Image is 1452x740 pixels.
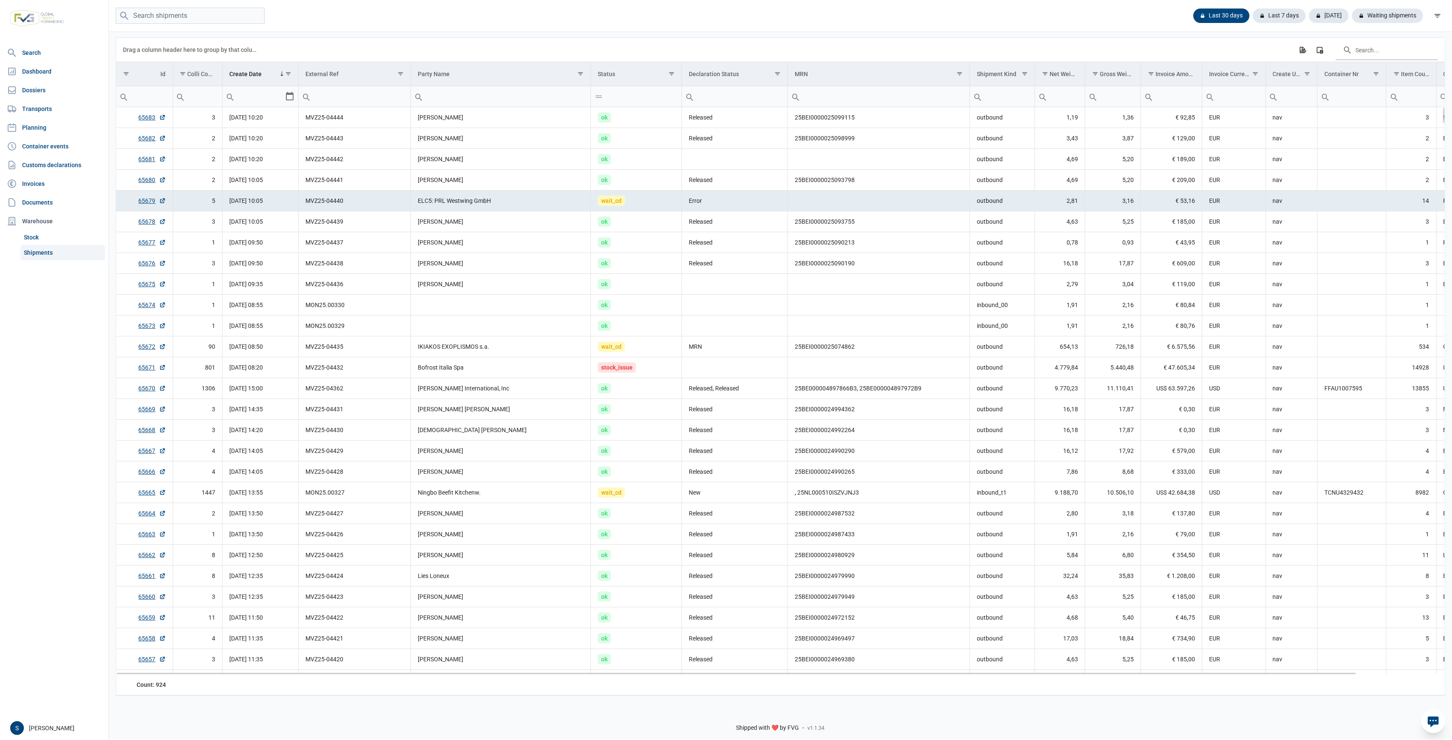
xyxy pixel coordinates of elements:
td: Column Item Count [1386,62,1436,86]
td: 4 [1386,441,1436,461]
td: 25BEI0000025090213 [788,232,970,253]
a: 65667 [139,447,166,455]
input: Filter cell [1318,86,1386,107]
td: [PERSON_NAME] [411,170,591,191]
a: 65668 [139,426,166,434]
td: Released [682,253,788,274]
td: 1 [1386,274,1436,295]
input: Filter cell [682,86,787,107]
td: MON25.00330 [299,295,411,316]
div: Search box [1035,86,1050,107]
td: 4 [173,461,223,482]
td: 3 [1386,253,1436,274]
td: ELC5: PRL Westwing GmbH [411,191,591,211]
img: FVG - Global freight forwarding [7,6,67,30]
td: USD [1202,378,1266,399]
td: Column Declaration Status [682,62,788,86]
input: Filter cell [223,86,285,107]
td: 25BE000004897866B3, 25BE000004897972B9 [788,378,970,399]
td: 9.770,23 [1035,378,1085,399]
td: Column Create User [1266,62,1317,86]
td: Column MRN [788,62,970,86]
td: 14 [1386,191,1436,211]
a: 65669 [139,405,166,413]
td: 5,25 [1085,211,1141,232]
td: EUR [1202,191,1266,211]
td: outbound [970,336,1035,357]
td: 17,92 [1085,441,1141,461]
input: Filter cell [970,86,1035,107]
a: Invoices [3,175,105,192]
td: nav [1266,357,1317,378]
span: Show filter options for column 'Id' [123,71,129,77]
div: Export all data to Excel [1295,42,1310,57]
a: 65670 [139,384,166,393]
td: 2 [1386,170,1436,191]
td: MVZ25-04439 [299,211,411,232]
td: Column Party Name [411,62,591,86]
td: [PERSON_NAME] [PERSON_NAME] [411,399,591,420]
div: Search box [970,86,985,107]
a: 65675 [139,280,166,288]
div: Search box [173,86,188,107]
td: Filter cell [1035,86,1085,107]
td: outbound [970,420,1035,441]
div: Search box [591,86,606,107]
td: EUR [1202,170,1266,191]
td: MVZ25-04432 [299,357,411,378]
td: Released [682,441,788,461]
td: Filter cell [788,86,970,107]
div: filter [1430,8,1445,23]
div: Search box [1141,86,1156,107]
td: 1 [173,316,223,336]
td: EUR [1202,357,1266,378]
td: 2,16 [1085,316,1141,336]
td: Filter cell [1386,86,1436,107]
td: 1,91 [1035,316,1085,336]
td: 1,91 [1035,295,1085,316]
td: 4,63 [1035,211,1085,232]
td: 3 [173,420,223,441]
td: [PERSON_NAME] [411,128,591,149]
td: 4,69 [1035,170,1085,191]
td: 14928 [1386,357,1436,378]
span: Show filter options for column 'External Ref' [397,71,404,77]
td: 1 [173,232,223,253]
td: [PERSON_NAME] [411,461,591,482]
a: Shipments [20,245,105,260]
td: Column Invoice Currency [1202,62,1266,86]
a: 65676 [139,259,166,268]
td: MVZ25-04430 [299,420,411,441]
td: Column Invoice Amount [1141,62,1202,86]
td: Column Colli Count [173,62,223,86]
input: Filter cell [591,86,682,107]
td: 4,69 [1035,149,1085,170]
td: nav [1266,232,1317,253]
a: 65674 [139,301,166,309]
input: Filter cell [1202,86,1266,107]
td: nav [1266,336,1317,357]
div: Search box [223,86,238,107]
td: 2 [173,170,223,191]
td: 17,87 [1085,399,1141,420]
input: Filter cell [1141,86,1202,107]
td: MVZ25-04441 [299,170,411,191]
td: 1306 [173,378,223,399]
div: Search box [1266,86,1281,107]
div: Select [285,86,295,107]
div: Search box [788,86,803,107]
td: [PERSON_NAME] [411,253,591,274]
td: 16,18 [1035,253,1085,274]
div: Search box [411,86,426,107]
td: inbound_00 [970,316,1035,336]
td: inbound_00 [970,295,1035,316]
td: nav [1266,399,1317,420]
td: 16,12 [1035,441,1085,461]
td: 17,87 [1085,420,1141,441]
td: Released [682,170,788,191]
div: Search box [682,86,697,107]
